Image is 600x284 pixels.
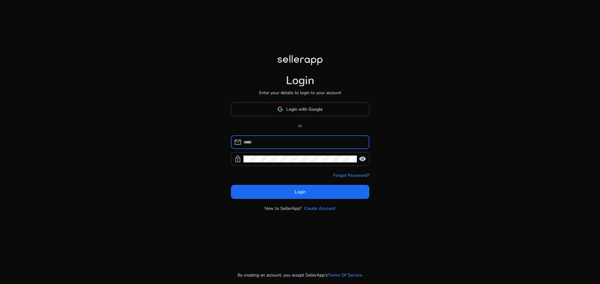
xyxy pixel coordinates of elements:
span: lock [234,155,242,163]
button: Login with Google [231,102,369,116]
img: google-logo.svg [277,106,283,112]
a: Create Account [304,205,335,212]
span: Login [295,189,306,195]
p: or [231,123,369,129]
span: Login with Google [286,106,322,113]
button: Login [231,185,369,199]
p: New to SellerApp? [265,205,302,212]
h1: Login [286,74,314,87]
a: Forgot Password? [333,172,369,179]
span: visibility [359,155,366,163]
p: Enter your details to login to your account [259,89,341,96]
span: mail [234,138,242,146]
a: Terms Of Service [328,272,362,278]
